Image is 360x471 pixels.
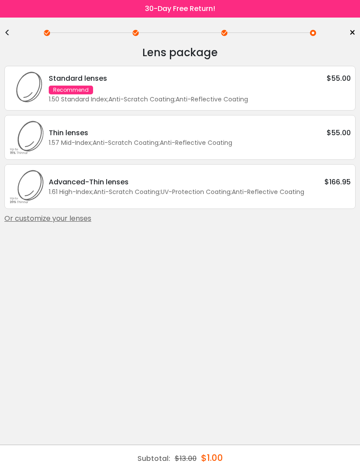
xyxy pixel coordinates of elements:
[159,187,161,196] span: ;
[230,187,232,196] span: ;
[158,138,160,147] span: ;
[49,73,107,84] div: Standard lenses
[324,176,351,187] div: $166.95
[4,213,356,224] div: Or customize your lenses
[49,95,351,104] div: 1.50 Standard Index Anti-Scratch Coating Anti-Reflective Coating
[342,26,356,40] a: ×
[327,127,351,138] div: $55.00
[49,176,129,187] div: Advanced-Thin lenses
[49,127,88,138] div: Thin lenses
[49,86,93,94] div: Recommend
[174,95,176,104] span: ;
[49,187,351,197] div: 1.61 High-Index Anti-Scratch Coating UV-Protection Coating Anti-Reflective Coating
[91,138,93,147] span: ;
[349,26,356,40] span: ×
[49,138,351,147] div: 1.57 Mid-Index Anti-Scratch Coating Anti-Reflective Coating
[4,29,18,36] div: <
[201,445,223,471] div: $1.00
[92,187,94,196] span: ;
[107,95,108,104] span: ;
[327,73,351,84] div: $55.00
[4,44,356,61] div: Lens package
